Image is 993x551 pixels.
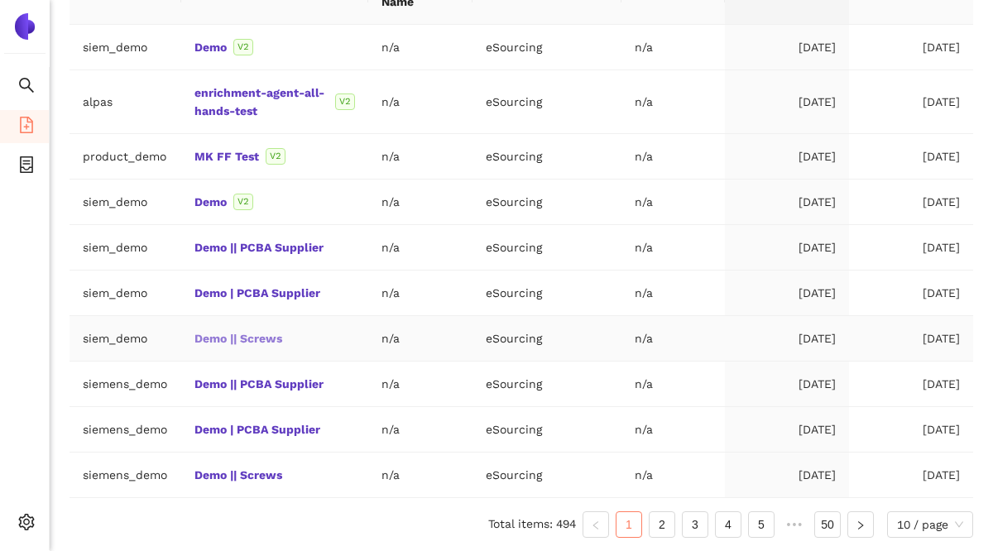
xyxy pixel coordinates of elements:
[725,407,849,453] td: [DATE]
[897,512,963,537] span: 10 / page
[725,70,849,134] td: [DATE]
[368,316,473,362] td: n/a
[473,70,621,134] td: eSourcing
[725,362,849,407] td: [DATE]
[621,407,725,453] td: n/a
[335,93,355,110] span: V2
[847,511,874,538] li: Next Page
[847,511,874,538] button: right
[621,70,725,134] td: n/a
[725,225,849,271] td: [DATE]
[473,25,621,70] td: eSourcing
[725,25,849,70] td: [DATE]
[266,148,285,165] span: V2
[849,407,973,453] td: [DATE]
[70,225,181,271] td: siem_demo
[849,134,973,180] td: [DATE]
[649,511,675,538] li: 2
[583,511,609,538] button: left
[725,271,849,316] td: [DATE]
[70,316,181,362] td: siem_demo
[70,25,181,70] td: siem_demo
[368,180,473,225] td: n/a
[70,362,181,407] td: siemens_demo
[18,151,35,184] span: container
[368,225,473,271] td: n/a
[473,271,621,316] td: eSourcing
[616,512,641,537] a: 1
[849,362,973,407] td: [DATE]
[488,511,576,538] li: Total items: 494
[621,134,725,180] td: n/a
[70,407,181,453] td: siemens_demo
[473,134,621,180] td: eSourcing
[715,511,741,538] li: 4
[473,180,621,225] td: eSourcing
[368,134,473,180] td: n/a
[233,39,253,55] span: V2
[815,512,840,537] a: 50
[621,362,725,407] td: n/a
[12,13,38,40] img: Logo
[18,71,35,104] span: search
[650,512,674,537] a: 2
[591,520,601,530] span: left
[849,316,973,362] td: [DATE]
[887,511,973,538] div: Page Size
[70,70,181,134] td: alpas
[814,511,841,538] li: 50
[473,362,621,407] td: eSourcing
[368,25,473,70] td: n/a
[70,180,181,225] td: siem_demo
[682,511,708,538] li: 3
[621,225,725,271] td: n/a
[70,271,181,316] td: siem_demo
[849,180,973,225] td: [DATE]
[781,511,808,538] span: •••
[368,453,473,498] td: n/a
[621,453,725,498] td: n/a
[683,512,708,537] a: 3
[473,316,621,362] td: eSourcing
[583,511,609,538] li: Previous Page
[749,512,774,537] a: 5
[18,508,35,541] span: setting
[849,225,973,271] td: [DATE]
[18,111,35,144] span: file-add
[368,70,473,134] td: n/a
[70,134,181,180] td: product_demo
[473,225,621,271] td: eSourcing
[368,362,473,407] td: n/a
[725,453,849,498] td: [DATE]
[621,316,725,362] td: n/a
[368,407,473,453] td: n/a
[725,134,849,180] td: [DATE]
[748,511,775,538] li: 5
[856,520,866,530] span: right
[849,271,973,316] td: [DATE]
[849,70,973,134] td: [DATE]
[473,407,621,453] td: eSourcing
[621,180,725,225] td: n/a
[233,194,253,210] span: V2
[849,25,973,70] td: [DATE]
[368,271,473,316] td: n/a
[849,453,973,498] td: [DATE]
[725,316,849,362] td: [DATE]
[616,511,642,538] li: 1
[716,512,741,537] a: 4
[473,453,621,498] td: eSourcing
[781,511,808,538] li: Next 5 Pages
[725,180,849,225] td: [DATE]
[621,271,725,316] td: n/a
[621,25,725,70] td: n/a
[70,453,181,498] td: siemens_demo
